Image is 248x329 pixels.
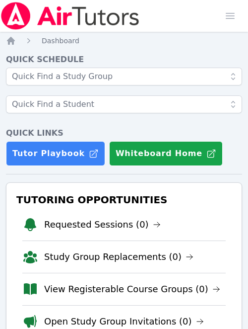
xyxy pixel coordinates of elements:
span: Dashboard [42,37,79,45]
h4: Quick Links [6,127,242,139]
a: Open Study Group Invitations (0) [44,315,204,329]
a: Study Group Replacements (0) [44,250,193,264]
a: View Registerable Course Groups (0) [44,282,220,296]
button: Whiteboard Home [109,141,223,166]
input: Quick Find a Study Group [6,68,242,85]
h4: Quick Schedule [6,54,242,66]
nav: Breadcrumb [6,36,242,46]
a: Tutor Playbook [6,141,105,166]
h3: Tutoring Opportunities [14,191,234,209]
a: Dashboard [42,36,79,46]
a: Requested Sessions (0) [44,218,161,232]
input: Quick Find a Student [6,95,242,113]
